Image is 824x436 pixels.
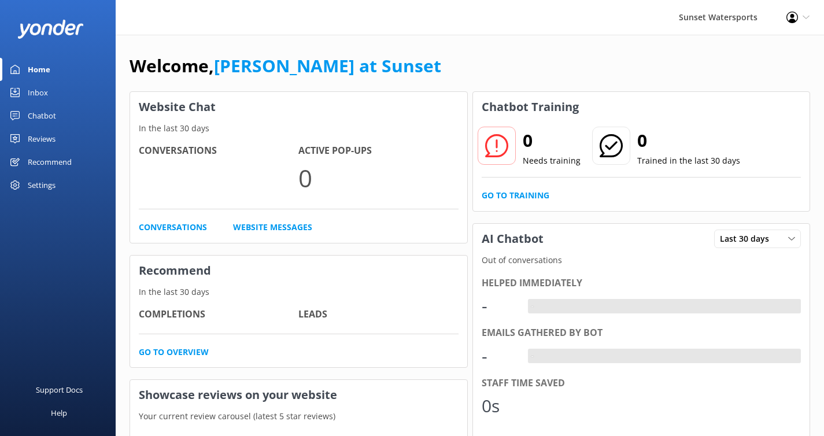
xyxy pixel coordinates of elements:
[139,346,209,359] a: Go to overview
[51,401,67,424] div: Help
[28,173,56,197] div: Settings
[28,58,50,81] div: Home
[473,224,552,254] h3: AI Chatbot
[139,143,298,158] h4: Conversations
[298,307,458,322] h4: Leads
[130,92,467,122] h3: Website Chat
[28,150,72,173] div: Recommend
[482,342,516,370] div: -
[637,154,740,167] p: Trained in the last 30 days
[298,143,458,158] h4: Active Pop-ups
[528,349,537,364] div: -
[139,221,207,234] a: Conversations
[720,232,776,245] span: Last 30 days
[130,122,467,135] p: In the last 30 days
[637,127,740,154] h2: 0
[482,189,549,202] a: Go to Training
[482,292,516,320] div: -
[233,221,312,234] a: Website Messages
[130,52,441,80] h1: Welcome,
[473,254,810,267] p: Out of conversations
[139,307,298,322] h4: Completions
[36,378,83,401] div: Support Docs
[130,380,467,410] h3: Showcase reviews on your website
[523,127,581,154] h2: 0
[130,410,467,423] p: Your current review carousel (latest 5 star reviews)
[523,154,581,167] p: Needs training
[130,286,467,298] p: In the last 30 days
[17,20,84,39] img: yonder-white-logo.png
[298,158,458,197] p: 0
[528,299,537,314] div: -
[28,127,56,150] div: Reviews
[473,92,587,122] h3: Chatbot Training
[482,326,801,341] div: Emails gathered by bot
[482,276,801,291] div: Helped immediately
[130,256,467,286] h3: Recommend
[28,81,48,104] div: Inbox
[214,54,441,77] a: [PERSON_NAME] at Sunset
[28,104,56,127] div: Chatbot
[482,376,801,391] div: Staff time saved
[482,392,516,420] div: 0s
